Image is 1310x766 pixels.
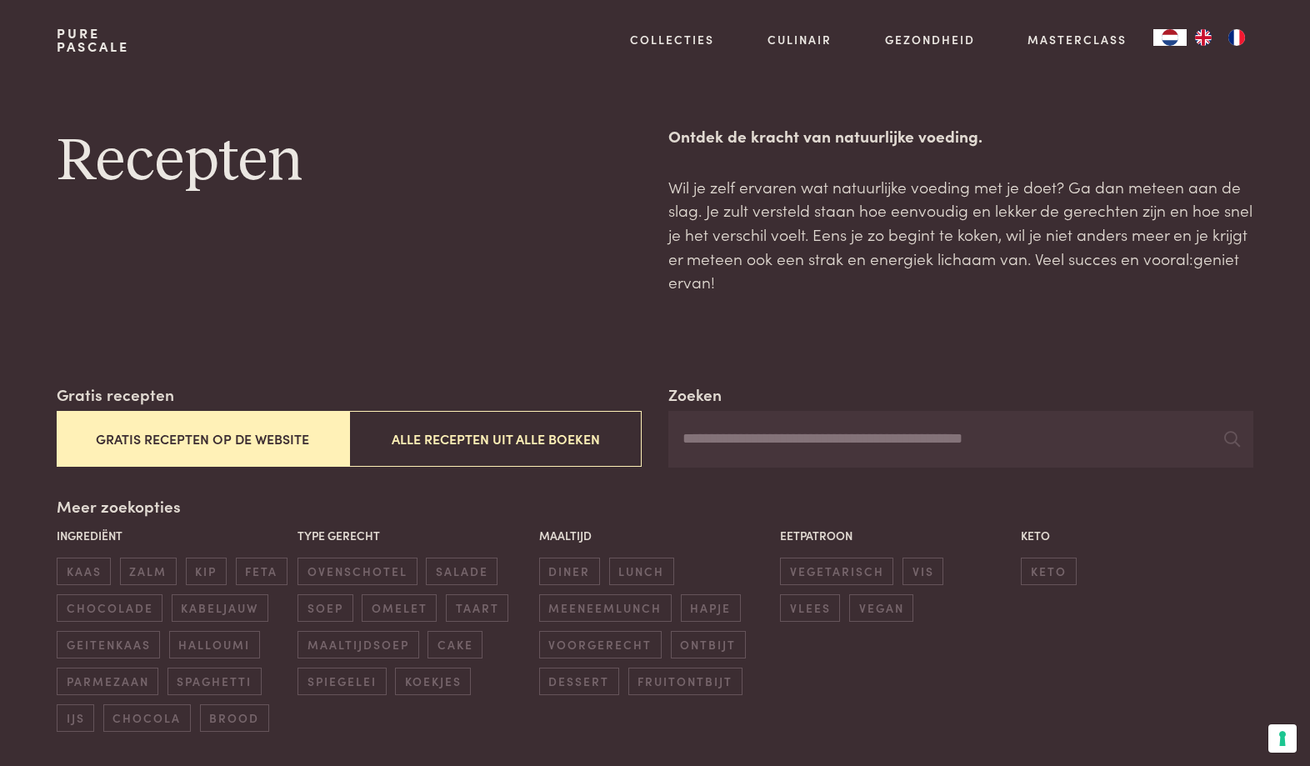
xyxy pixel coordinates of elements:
[426,558,497,585] span: salade
[57,594,162,622] span: chocolade
[297,668,386,695] span: spiegelei
[200,704,269,732] span: brood
[668,124,982,147] strong: Ontdek de kracht van natuurlijke voeding.
[780,594,840,622] span: vlees
[57,631,160,658] span: geitenkaas
[57,124,642,199] h1: Recepten
[767,31,832,48] a: Culinair
[349,411,642,467] button: Alle recepten uit alle boeken
[539,631,662,658] span: voorgerecht
[1153,29,1187,46] a: NL
[1268,724,1297,753] button: Uw voorkeuren voor toestemming voor trackingtechnologieën
[1187,29,1220,46] a: EN
[539,594,672,622] span: meeneemlunch
[902,558,943,585] span: vis
[1153,29,1187,46] div: Language
[57,411,349,467] button: Gratis recepten op de website
[395,668,471,695] span: koekjes
[630,31,714,48] a: Collecties
[57,558,111,585] span: kaas
[539,527,772,544] p: Maaltijd
[1220,29,1253,46] a: FR
[57,704,94,732] span: ijs
[671,631,746,658] span: ontbijt
[628,668,742,695] span: fruitontbijt
[362,594,437,622] span: omelet
[297,631,418,658] span: maaltijdsoep
[668,383,722,407] label: Zoeken
[57,527,289,544] p: Ingrediënt
[1187,29,1253,46] ul: Language list
[57,668,158,695] span: parmezaan
[172,594,268,622] span: kabeljauw
[609,558,674,585] span: lunch
[539,558,600,585] span: diner
[57,27,129,53] a: PurePascale
[885,31,975,48] a: Gezondheid
[427,631,482,658] span: cake
[1027,31,1127,48] a: Masterclass
[1021,558,1076,585] span: keto
[57,383,174,407] label: Gratis recepten
[120,558,177,585] span: zalm
[186,558,227,585] span: kip
[103,704,191,732] span: chocola
[681,594,741,622] span: hapje
[167,668,262,695] span: spaghetti
[1021,527,1253,544] p: Keto
[668,175,1253,294] p: Wil je zelf ervaren wat natuurlijke voeding met je doet? Ga dan meteen aan de slag. Je zult verst...
[849,594,913,622] span: vegan
[780,527,1012,544] p: Eetpatroon
[1153,29,1253,46] aside: Language selected: Nederlands
[446,594,508,622] span: taart
[169,631,260,658] span: halloumi
[297,558,417,585] span: ovenschotel
[236,558,287,585] span: feta
[780,558,893,585] span: vegetarisch
[297,527,530,544] p: Type gerecht
[297,594,352,622] span: soep
[539,668,619,695] span: dessert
